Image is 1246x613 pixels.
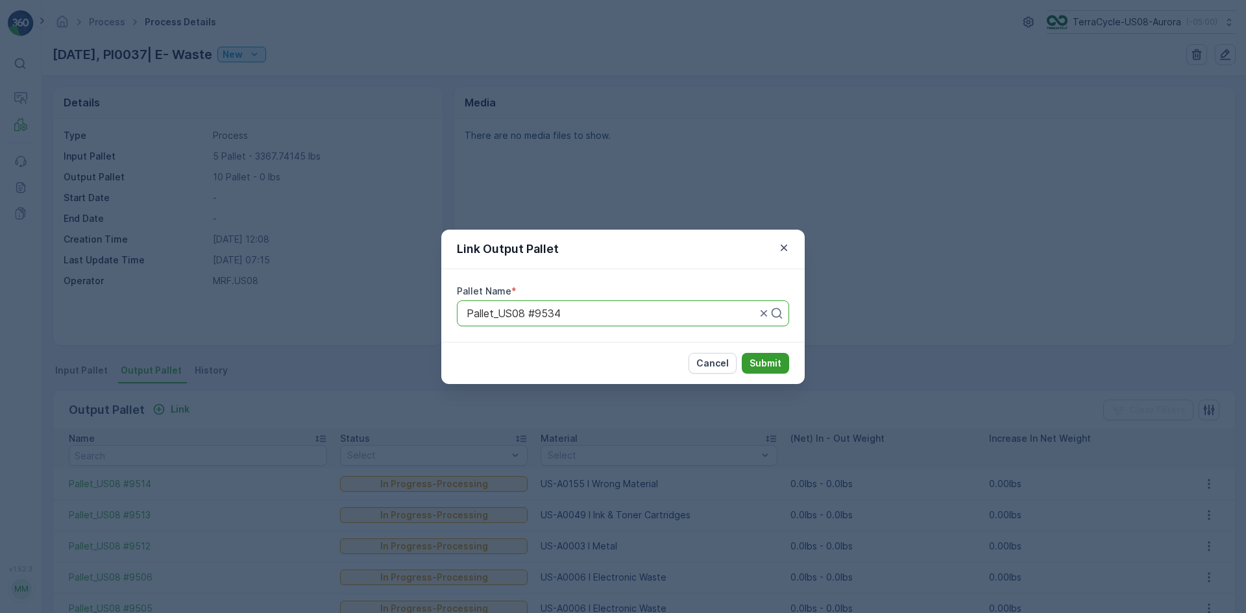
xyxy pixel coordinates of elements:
[696,357,729,370] p: Cancel
[457,285,511,296] label: Pallet Name
[750,357,781,370] p: Submit
[689,353,737,374] button: Cancel
[742,353,789,374] button: Submit
[457,240,559,258] p: Link Output Pallet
